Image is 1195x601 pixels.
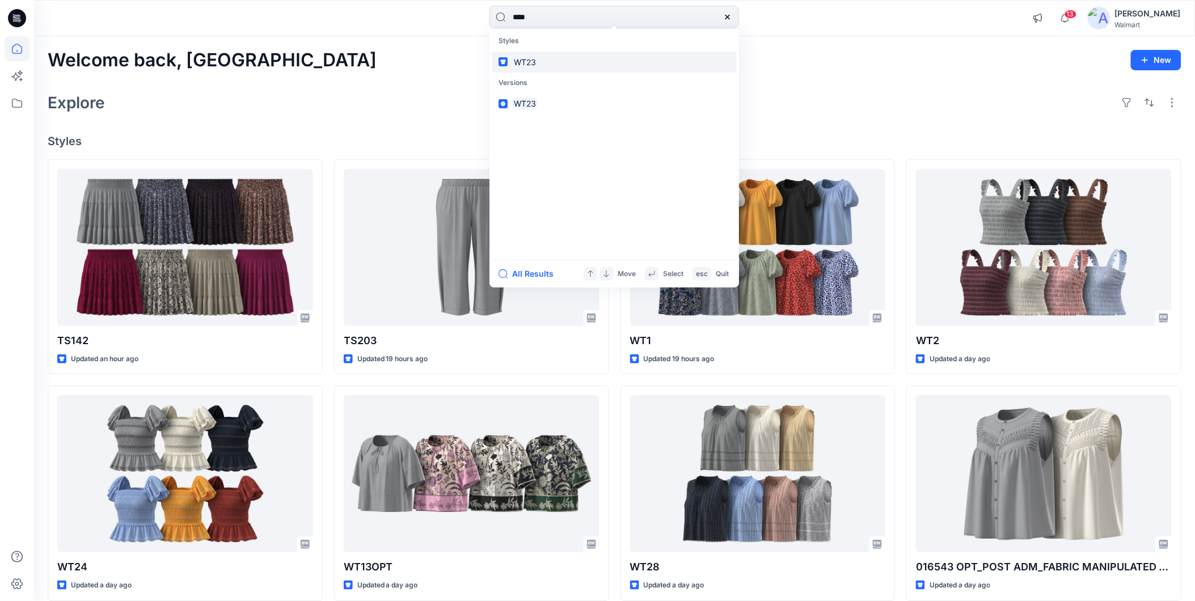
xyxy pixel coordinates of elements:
[57,559,313,575] p: WT24
[916,169,1172,326] a: WT2
[630,333,886,349] p: WT1
[357,353,428,365] p: Updated 19 hours ago
[344,559,599,575] p: WT13OPT
[696,268,708,280] p: esc
[357,579,418,591] p: Updated a day ago
[630,559,886,575] p: WT28
[48,134,1181,148] h4: Styles
[492,93,737,114] a: WT23
[644,579,704,591] p: Updated a day ago
[916,395,1172,552] a: 016543 OPT_POST ADM_FABRIC MANIPULATED SHELL
[57,169,313,326] a: TS142
[57,333,313,349] p: TS142
[630,395,886,552] a: WT28
[916,559,1172,575] p: 016543 OPT_POST ADM_FABRIC MANIPULATED SHELL
[1131,50,1181,70] button: New
[1115,20,1181,29] div: Walmart
[344,333,599,349] p: TS203
[57,395,313,552] a: WT24
[512,97,538,110] mark: WT23
[71,353,138,365] p: Updated an hour ago
[48,94,105,112] h2: Explore
[1065,10,1077,19] span: 13
[499,267,561,281] button: All Results
[618,268,636,280] p: Move
[1088,7,1110,29] img: avatar
[716,268,729,280] p: Quit
[492,52,737,73] a: WT23
[344,395,599,552] a: WT13OPT
[512,56,538,69] mark: WT23
[644,353,715,365] p: Updated 19 hours ago
[492,73,737,94] p: Versions
[344,169,599,326] a: TS203
[930,353,990,365] p: Updated a day ago
[1115,7,1181,20] div: [PERSON_NAME]
[71,579,132,591] p: Updated a day ago
[48,50,377,71] h2: Welcome back, [GEOGRAPHIC_DATA]
[916,333,1172,349] p: WT2
[492,31,737,52] p: Styles
[930,579,990,591] p: Updated a day ago
[663,268,683,280] p: Select
[630,169,886,326] a: WT1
